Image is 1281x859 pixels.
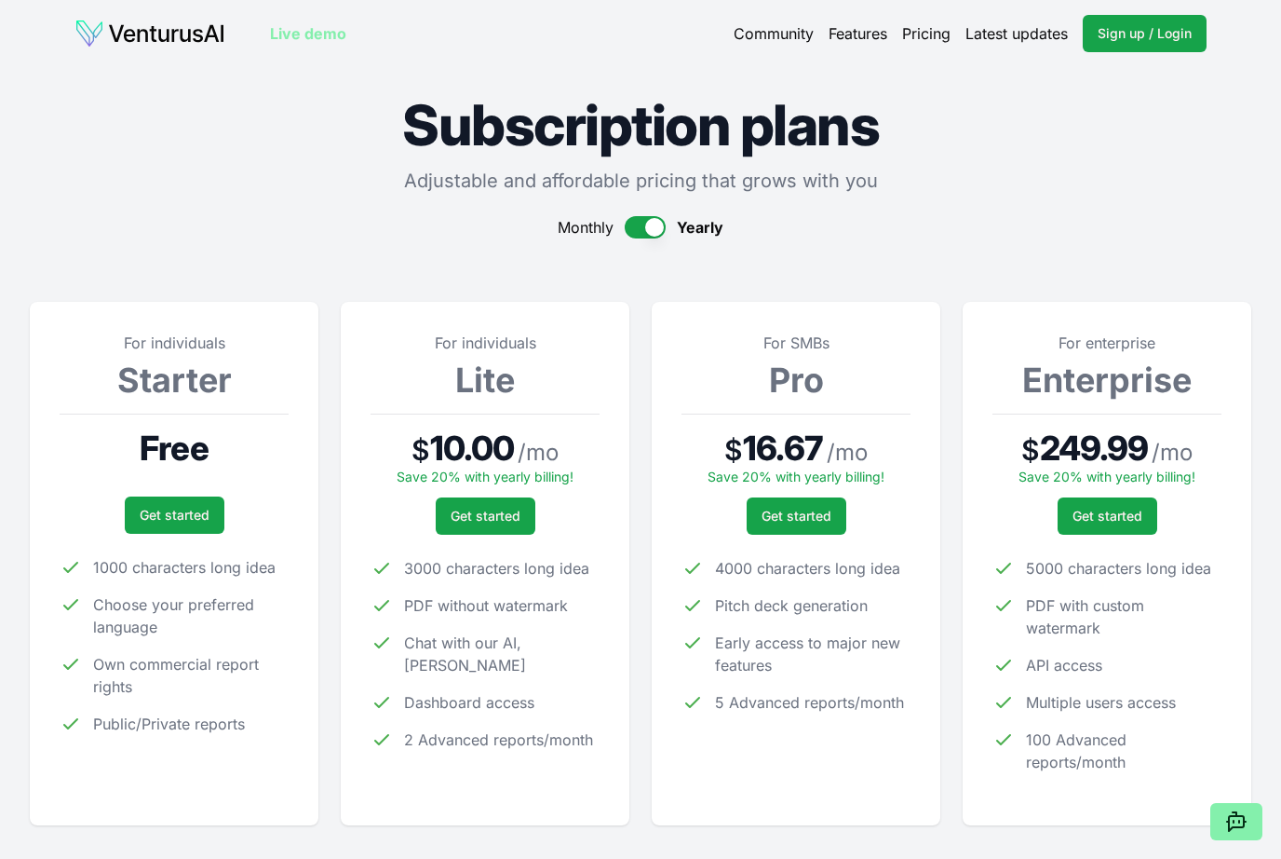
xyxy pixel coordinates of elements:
h3: Enterprise [992,361,1221,399]
p: For enterprise [992,332,1221,354]
span: Dashboard access [404,691,534,714]
p: For individuals [371,332,600,354]
h1: Subscription plans [30,97,1251,153]
span: Multiple users access [1026,691,1176,714]
span: 1000 characters long idea [93,556,276,579]
h3: Pro [681,361,910,399]
span: $ [724,433,743,467]
span: 4000 characters long idea [715,557,900,579]
p: For SMBs [681,332,910,354]
span: 3000 characters long idea [404,557,589,579]
span: / mo [827,438,868,468]
a: Get started [125,497,224,534]
span: 5000 characters long idea [1026,557,1211,579]
span: 5 Advanced reports/month [715,691,904,714]
span: Chat with our AI, [PERSON_NAME] [404,632,600,676]
a: Live demo [270,22,346,45]
span: PDF with custom watermark [1026,594,1221,639]
a: Features [829,22,887,45]
span: 100 Advanced reports/month [1026,729,1221,773]
span: Pitch deck generation [715,594,868,617]
span: PDF without watermark [404,594,568,617]
span: / mo [518,438,559,468]
span: Free [140,429,208,467]
span: API access [1026,654,1102,676]
a: Get started [747,498,846,535]
h3: Starter [60,361,289,399]
span: $ [1021,433,1040,467]
span: Monthly [558,216,614,239]
span: 16.67 [743,429,823,467]
span: Public/Private reports [93,713,245,735]
a: Sign up / Login [1083,15,1207,52]
span: Save 20% with yearly billing! [1018,469,1195,484]
span: / mo [1152,438,1193,468]
span: 2 Advanced reports/month [404,729,593,751]
span: Save 20% with yearly billing! [397,469,573,484]
p: Adjustable and affordable pricing that grows with you [30,168,1251,194]
span: $ [411,433,430,467]
a: Pricing [902,22,951,45]
span: Own commercial report rights [93,653,289,698]
a: Get started [436,498,535,535]
a: Get started [1058,498,1157,535]
span: Choose your preferred language [93,593,289,638]
span: 10.00 [430,429,515,467]
span: 249.99 [1040,429,1149,467]
span: Yearly [677,216,723,239]
h3: Lite [371,361,600,399]
a: Latest updates [965,22,1068,45]
a: Community [734,22,814,45]
img: logo [74,19,225,48]
span: Save 20% with yearly billing! [708,469,884,484]
span: Sign up / Login [1098,24,1192,43]
p: For individuals [60,332,289,354]
span: Early access to major new features [715,632,910,676]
